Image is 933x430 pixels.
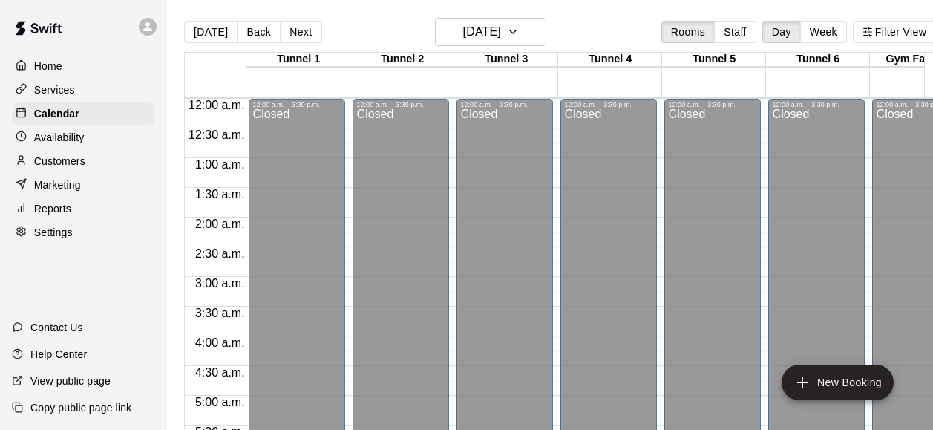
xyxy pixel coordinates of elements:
span: 12:00 a.m. [185,99,249,111]
button: Back [237,21,281,43]
span: 1:30 a.m. [191,188,249,201]
span: 3:00 a.m. [191,277,249,290]
button: Week [800,21,847,43]
p: Copy public page link [30,400,131,415]
p: Marketing [34,177,81,192]
a: Calendar [12,102,155,125]
button: [DATE] [435,18,546,46]
p: Availability [34,130,85,145]
a: Reports [12,198,155,220]
p: Help Center [30,347,87,362]
div: Tunnel 6 [766,53,870,67]
div: 12:00 a.m. – 3:30 p.m. [565,101,652,108]
a: Services [12,79,155,101]
span: 4:00 a.m. [191,336,249,349]
p: Reports [34,201,71,216]
a: Customers [12,150,155,172]
button: add [782,365,894,400]
p: Settings [34,225,73,240]
div: 12:00 a.m. – 3:30 p.m. [669,101,756,108]
div: Tunnel 1 [246,53,350,67]
span: 12:30 a.m. [185,128,249,141]
span: 5:00 a.m. [191,396,249,408]
span: 2:00 a.m. [191,218,249,230]
p: Services [34,82,75,97]
div: 12:00 a.m. – 3:30 p.m. [773,101,860,108]
a: Availability [12,126,155,149]
div: 12:00 a.m. – 3:30 p.m. [357,101,445,108]
a: Home [12,55,155,77]
button: Day [762,21,801,43]
h6: [DATE] [463,22,501,42]
div: Tunnel 5 [662,53,766,67]
p: Calendar [34,106,79,121]
p: Customers [34,154,85,169]
span: 3:30 a.m. [191,307,249,319]
a: Marketing [12,174,155,196]
div: Tunnel 3 [454,53,558,67]
button: Rooms [661,21,715,43]
a: Settings [12,221,155,244]
span: 4:30 a.m. [191,366,249,379]
div: 12:00 a.m. – 3:30 p.m. [253,101,341,108]
button: [DATE] [184,21,238,43]
p: View public page [30,374,111,388]
button: Staff [714,21,756,43]
button: Next [280,21,321,43]
div: 12:00 a.m. – 3:30 p.m. [461,101,549,108]
p: Home [34,59,62,74]
p: Contact Us [30,320,83,335]
span: 1:00 a.m. [191,158,249,171]
span: 2:30 a.m. [191,247,249,260]
div: Tunnel 2 [350,53,454,67]
div: Tunnel 4 [558,53,662,67]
